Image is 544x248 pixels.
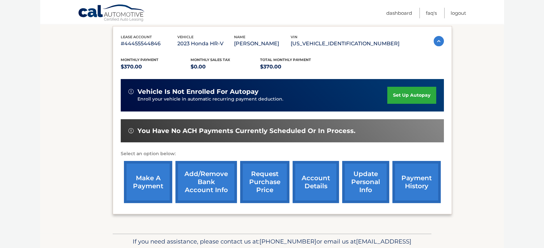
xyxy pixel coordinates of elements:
[260,62,330,71] p: $370.00
[434,36,444,46] img: accordion-active.svg
[137,96,387,103] p: Enroll your vehicle in automatic recurring payment deduction.
[234,35,245,39] span: name
[128,128,134,133] img: alert-white.svg
[121,35,152,39] span: lease account
[137,127,355,135] span: You have no ACH payments currently scheduled or in process.
[124,161,172,203] a: make a payment
[291,35,297,39] span: vin
[426,8,437,18] a: FAQ's
[387,87,436,104] a: set up autopay
[260,58,311,62] span: Total Monthly Payment
[386,8,412,18] a: Dashboard
[177,39,234,48] p: 2023 Honda HR-V
[191,58,230,62] span: Monthly sales Tax
[121,150,444,158] p: Select an option below:
[128,89,134,94] img: alert-white.svg
[234,39,291,48] p: [PERSON_NAME]
[191,62,260,71] p: $0.00
[121,39,177,48] p: #44455544846
[259,238,316,245] span: [PHONE_NUMBER]
[291,39,399,48] p: [US_VEHICLE_IDENTIFICATION_NUMBER]
[451,8,466,18] a: Logout
[240,161,289,203] a: request purchase price
[175,161,237,203] a: Add/Remove bank account info
[293,161,339,203] a: account details
[342,161,389,203] a: update personal info
[121,62,191,71] p: $370.00
[137,88,258,96] span: vehicle is not enrolled for autopay
[121,58,158,62] span: Monthly Payment
[392,161,441,203] a: payment history
[78,4,145,23] a: Cal Automotive
[177,35,193,39] span: vehicle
